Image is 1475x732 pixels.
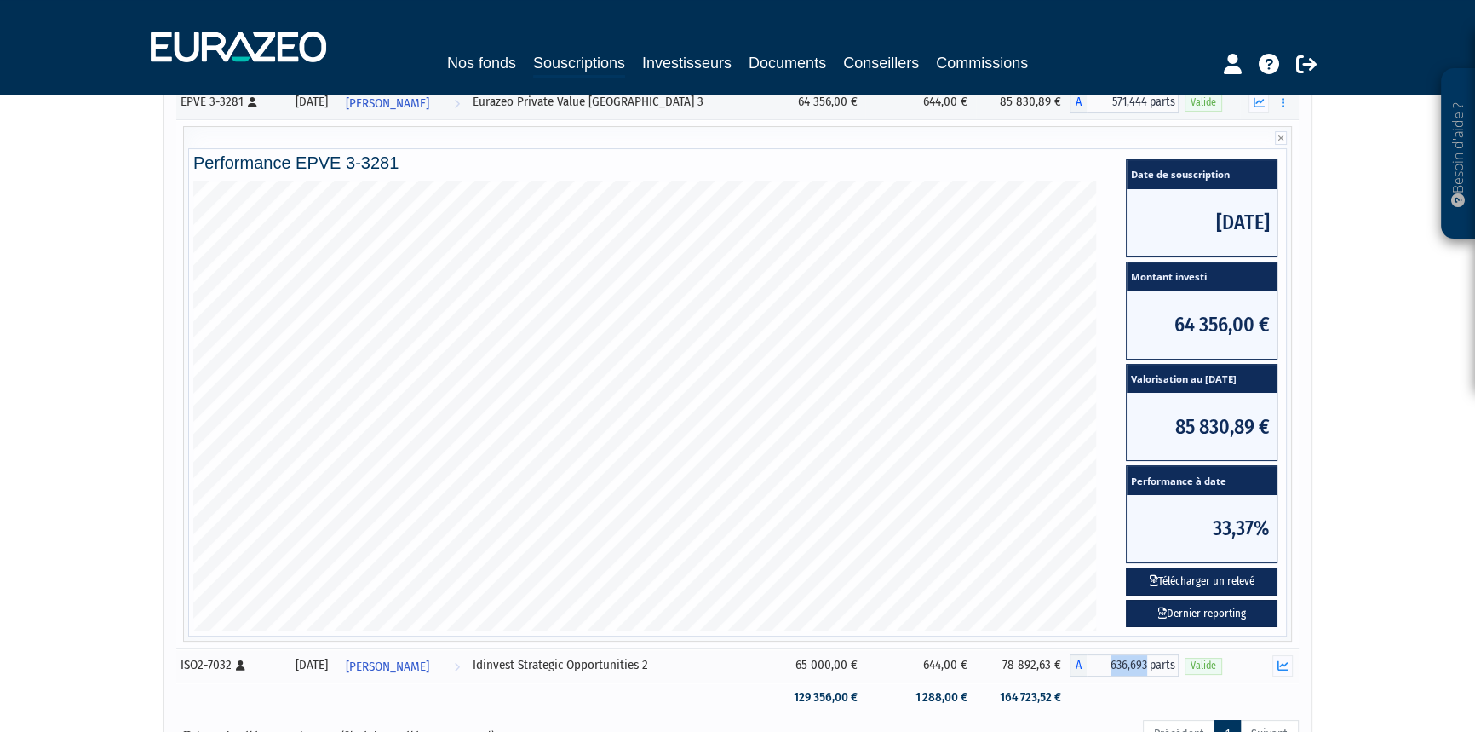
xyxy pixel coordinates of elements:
td: 164 723,52 € [976,683,1070,712]
button: Télécharger un relevé [1126,568,1277,596]
span: 636,693 parts [1087,654,1179,677]
span: Valide [1185,95,1222,111]
a: Investisseurs [642,51,732,75]
span: Performance à date [1127,466,1277,495]
span: A [1070,91,1087,113]
a: Souscriptions [533,51,625,78]
a: Conseillers [843,51,919,75]
span: [PERSON_NAME] [346,88,429,119]
span: 64 356,00 € [1127,291,1277,359]
span: 571,444 parts [1087,91,1179,113]
p: Besoin d'aide ? [1449,78,1468,231]
div: Idinvest Strategic Opportunities 2 [473,656,762,674]
i: [Français] Personne physique [236,660,245,671]
i: Voir l'investisseur [454,88,460,119]
i: [Français] Personne physique [248,97,257,107]
td: 85 830,89 € [976,85,1070,119]
span: Valide [1185,658,1222,674]
span: 85 830,89 € [1127,393,1277,460]
span: [DATE] [1127,189,1277,256]
a: [PERSON_NAME] [339,648,467,683]
div: A - Eurazeo Private Value Europe 3 [1070,91,1179,113]
td: 1 288,00 € [865,683,975,712]
div: [DATE] [290,656,334,674]
div: [DATE] [290,93,334,111]
td: 64 356,00 € [768,85,865,119]
div: ISO2-7032 [181,656,278,674]
div: Eurazeo Private Value [GEOGRAPHIC_DATA] 3 [473,93,762,111]
td: 644,00 € [865,85,975,119]
span: Montant investi [1127,262,1277,291]
div: EPVE 3-3281 [181,93,278,111]
td: 644,00 € [865,648,975,683]
a: Dernier reporting [1126,600,1277,628]
h4: Performance EPVE 3-3281 [193,153,1282,172]
a: [PERSON_NAME] [339,85,467,119]
a: Documents [749,51,826,75]
a: Nos fonds [447,51,516,75]
img: 1732889491-logotype_eurazeo_blanc_rvb.png [151,32,326,62]
td: 78 892,63 € [976,648,1070,683]
div: A - Idinvest Strategic Opportunities 2 [1070,654,1179,677]
span: Date de souscription [1127,160,1277,189]
span: [PERSON_NAME] [346,651,429,683]
td: 129 356,00 € [768,683,865,712]
span: A [1070,654,1087,677]
span: Valorisation au [DATE] [1127,365,1277,394]
a: Commissions [936,51,1028,75]
span: 33,37% [1127,495,1277,562]
i: Voir l'investisseur [454,651,460,683]
td: 65 000,00 € [768,648,865,683]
